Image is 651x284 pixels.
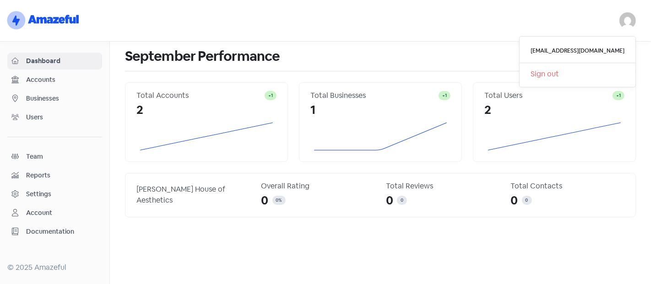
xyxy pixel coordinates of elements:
[7,167,102,184] a: Reports
[7,186,102,203] a: Settings
[261,192,269,209] span: 0
[386,192,393,209] span: 0
[386,181,500,192] div: Total Reviews
[7,204,102,221] a: Account
[26,227,98,236] span: Documentation
[136,90,265,101] div: Total Accounts
[511,192,518,209] span: 0
[619,12,636,29] img: User
[484,90,613,101] div: Total Users
[520,67,635,81] a: Sign out
[26,152,98,161] span: Team
[26,56,98,66] span: Dashboard
[7,148,102,165] a: Team
[7,109,102,126] a: Users
[442,92,447,98] span: +1
[26,75,98,85] span: Accounts
[310,90,439,101] div: Total Businesses
[531,47,624,55] small: [EMAIL_ADDRESS][DOMAIN_NAME]
[7,262,102,273] div: © 2025 Amazeful
[26,113,98,122] span: Users
[26,94,98,103] span: Businesses
[26,208,52,218] div: Account
[526,197,528,203] span: 0
[276,197,279,203] span: 0
[7,53,102,70] a: Dashboard
[268,92,273,98] span: +1
[26,171,98,180] span: Reports
[26,189,51,199] div: Settings
[616,92,621,98] span: +1
[511,181,625,192] div: Total Contacts
[7,90,102,107] a: Businesses
[136,184,250,206] div: [PERSON_NAME] House of Aesthetics
[401,197,403,203] span: 0
[484,101,624,119] div: 2
[279,197,282,203] span: %
[136,101,277,119] div: 2
[125,42,636,71] h1: September Performance
[261,181,375,192] div: Overall Rating
[7,223,102,240] a: Documentation
[7,71,102,88] a: Accounts
[310,101,450,119] div: 1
